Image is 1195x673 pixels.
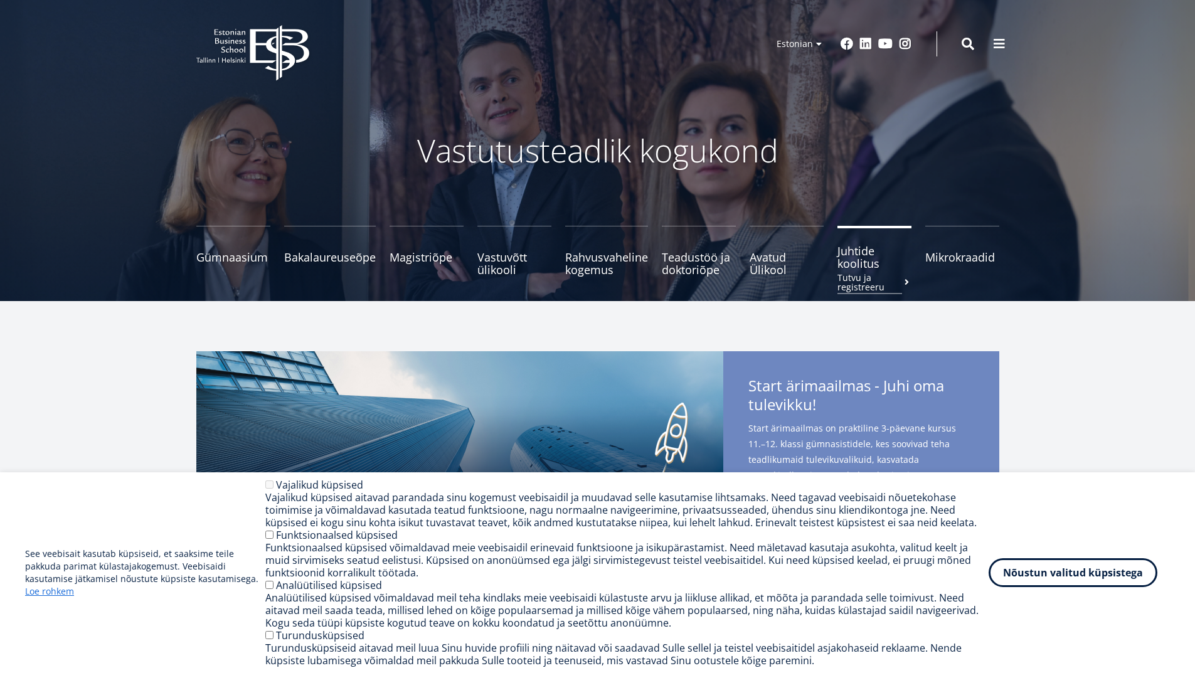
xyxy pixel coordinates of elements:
span: Magistriõpe [390,251,464,263]
span: Start ärimaailmas - Juhi oma [748,376,974,418]
a: Loe rohkem [25,585,74,598]
span: Juhtide koolitus [837,245,911,270]
a: Gümnaasium [196,226,270,276]
label: Turundusküpsised [276,628,364,642]
p: Vastutusteadlik kogukond [265,132,930,169]
p: See veebisait kasutab küpsiseid, et saaksime teile pakkuda parimat külastajakogemust. Veebisaidi ... [25,548,265,598]
a: Vastuvõtt ülikooli [477,226,551,276]
label: Funktsionaalsed küpsised [276,528,398,542]
a: Bakalaureuseõpe [284,226,376,276]
img: Start arimaailmas [196,351,723,590]
label: Vajalikud küpsised [276,478,363,492]
span: tulevikku! [748,395,816,414]
a: Avatud Ülikool [750,226,824,276]
label: Analüütilised küpsised [276,578,382,592]
span: Avatud Ülikool [750,251,824,276]
a: Linkedin [859,38,872,50]
a: Instagram [899,38,911,50]
a: Facebook [841,38,853,50]
a: Magistriõpe [390,226,464,276]
div: Funktsionaalsed küpsised võimaldavad meie veebisaidil erinevaid funktsioone ja isikupärastamist. ... [265,541,989,579]
a: Youtube [878,38,893,50]
a: Teadustöö ja doktoriõpe [662,226,736,276]
div: Vajalikud küpsised aitavad parandada sinu kogemust veebisaidil ja muudavad selle kasutamise lihts... [265,491,989,529]
span: Rahvusvaheline kogemus [565,251,648,276]
span: Teadustöö ja doktoriõpe [662,251,736,276]
small: Tutvu ja registreeru [837,273,911,292]
a: Juhtide koolitusTutvu ja registreeru [837,226,911,276]
span: Vastuvõtt ülikooli [477,251,551,276]
span: Start ärimaailmas on praktiline 3-päevane kursus 11.–12. klassi gümnasistidele, kes soovivad teha... [748,420,974,499]
span: Gümnaasium [196,251,270,263]
span: Mikrokraadid [925,251,999,263]
div: Analüütilised küpsised võimaldavad meil teha kindlaks meie veebisaidi külastuste arvu ja liikluse... [265,591,989,629]
a: Mikrokraadid [925,226,999,276]
span: Bakalaureuseõpe [284,251,376,263]
a: Rahvusvaheline kogemus [565,226,648,276]
button: Nõustun valitud küpsistega [989,558,1157,587]
div: Turundusküpsiseid aitavad meil luua Sinu huvide profiili ning näitavad või saadavad Sulle sellel ... [265,642,989,667]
